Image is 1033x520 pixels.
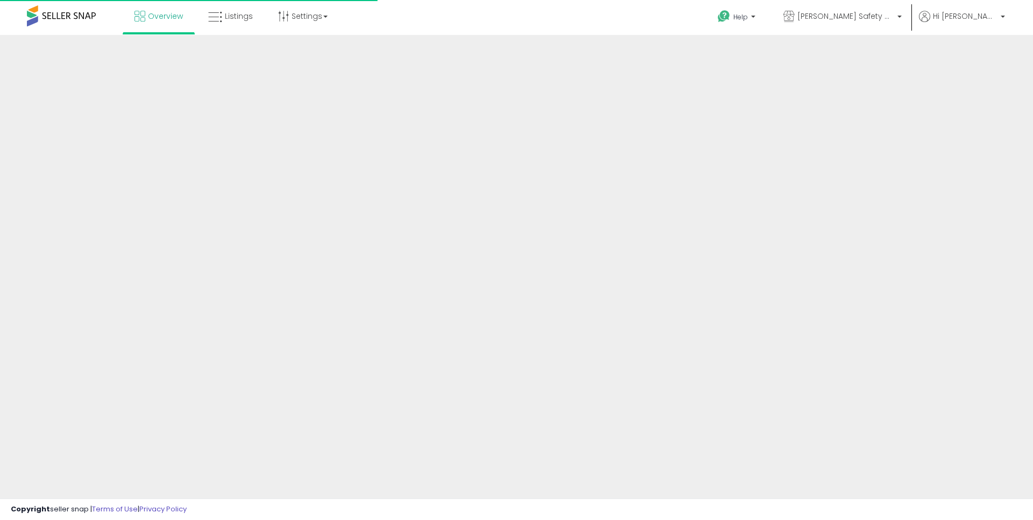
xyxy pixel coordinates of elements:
a: Hi [PERSON_NAME] [919,11,1005,35]
span: Overview [148,11,183,22]
i: Get Help [717,10,731,23]
span: Help [733,12,748,22]
span: [PERSON_NAME] Safety & Supply [797,11,894,22]
a: Help [709,2,766,35]
span: Hi [PERSON_NAME] [933,11,997,22]
span: Listings [225,11,253,22]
